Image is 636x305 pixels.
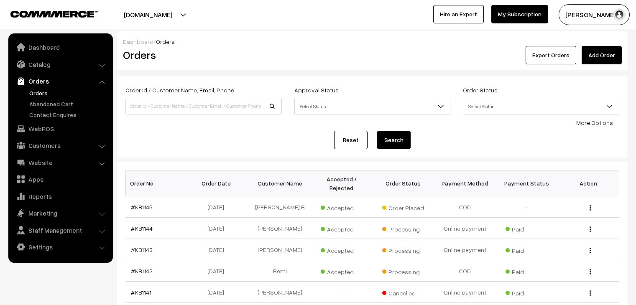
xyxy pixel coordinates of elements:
td: [DATE] [187,218,249,239]
a: #KB1143 [131,246,153,253]
td: COD [434,260,496,282]
a: My Subscription [491,5,548,23]
div: / [123,37,622,46]
th: Action [557,170,619,196]
a: Dashboard [10,40,110,55]
h2: Orders [123,48,281,61]
a: Settings [10,239,110,254]
td: [PERSON_NAME] [249,282,311,303]
td: [DATE] [187,260,249,282]
a: Dashboard [123,38,153,45]
span: Select Status [463,99,619,114]
span: Select Status [294,98,451,114]
button: Export Orders [526,46,576,64]
span: Accepted [321,223,363,234]
th: Order Date [187,170,249,196]
img: Menu [590,226,591,232]
a: Reset [334,131,368,149]
label: Order Status [463,86,498,94]
td: - [311,282,373,303]
span: Accepted [321,244,363,255]
span: Select Status [295,99,450,114]
a: Website [10,155,110,170]
span: Select Status [463,98,619,114]
span: Paid [506,265,547,276]
span: Processing [382,265,424,276]
a: COMMMERCE [10,8,84,18]
a: Orders [10,74,110,89]
img: Menu [590,248,591,253]
span: Paid [506,244,547,255]
th: Payment Method [434,170,496,196]
td: [PERSON_NAME] [249,239,311,260]
img: Menu [590,269,591,274]
input: Order Id / Customer Name / Customer Email / Customer Phone [125,98,282,114]
td: [DATE] [187,282,249,303]
a: Reports [10,189,110,204]
button: Search [377,131,411,149]
th: Customer Name [249,170,311,196]
th: Payment Status [496,170,558,196]
span: Processing [382,223,424,234]
a: Add Order [582,46,622,64]
img: COMMMERCE [10,11,98,17]
span: Processing [382,244,424,255]
td: [DATE] [187,239,249,260]
span: Paid [506,287,547,297]
a: Catalog [10,57,110,72]
td: [PERSON_NAME] [249,218,311,239]
a: Apps [10,172,110,187]
a: Marketing [10,206,110,221]
img: Menu [590,205,591,211]
a: Staff Management [10,223,110,238]
span: Accepted [321,201,363,212]
a: #KB1144 [131,225,153,232]
td: [DATE] [187,196,249,218]
img: Menu [590,290,591,296]
td: Online payment [434,282,496,303]
a: Orders [27,89,110,97]
td: Remi [249,260,311,282]
a: #KB1142 [131,267,153,274]
th: Order No [126,170,188,196]
th: Accepted / Rejected [311,170,373,196]
span: Order Placed [382,201,424,212]
td: Online payment [434,218,496,239]
a: Customers [10,138,110,153]
a: WebPOS [10,121,110,136]
button: [PERSON_NAME]… [559,4,630,25]
a: #KB1141 [131,289,151,296]
td: - [496,196,558,218]
td: Online payment [434,239,496,260]
label: Order Id / Customer Name, Email, Phone [125,86,234,94]
img: user [613,8,626,21]
span: Cancelled [382,287,424,297]
span: Paid [506,223,547,234]
a: More Options [576,119,613,126]
label: Approval Status [294,86,339,94]
td: COD [434,196,496,218]
span: Accepted [321,265,363,276]
th: Order Status [373,170,434,196]
a: #KB1145 [131,203,153,211]
span: Orders [156,38,175,45]
button: [DOMAIN_NAME] [95,4,202,25]
a: Contact Enquires [27,110,110,119]
a: Abandoned Cart [27,99,110,108]
a: Hire an Expert [433,5,484,23]
td: [PERSON_NAME] R [249,196,311,218]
